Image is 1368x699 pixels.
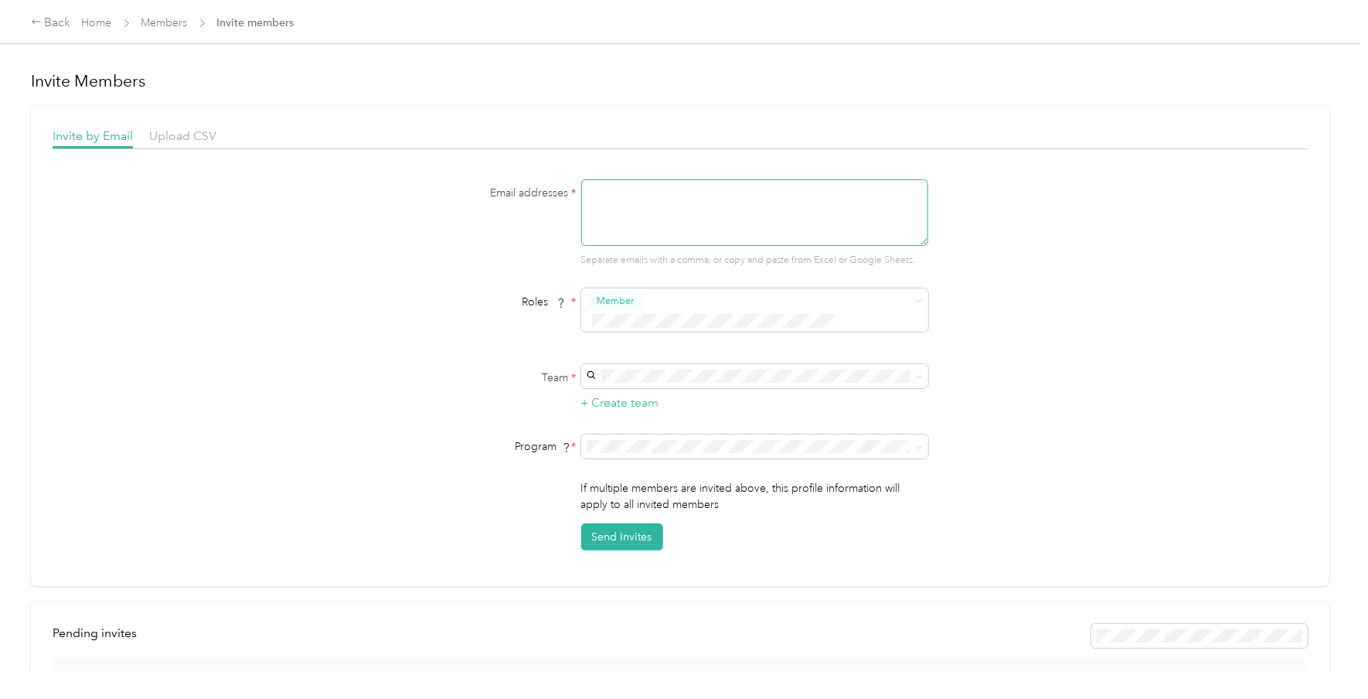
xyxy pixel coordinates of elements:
label: Email addresses [383,185,576,201]
div: info-bar [53,624,1308,648]
span: Upload CSV [149,128,216,143]
button: + Create team [581,394,659,413]
span: Invite by Email [53,128,133,143]
label: Team [383,370,576,386]
span: Pending invites [53,626,137,640]
span: Invite members [217,15,294,31]
button: Send Invites [581,523,663,551]
div: Program [383,438,576,455]
span: Member [597,294,635,308]
h1: Invite Members [31,70,1329,92]
th: Name [53,659,370,697]
iframe: Everlance-gr Chat Button Frame [1281,612,1368,699]
a: Members [141,16,188,29]
a: Home [82,16,112,29]
th: Roles [635,659,795,697]
div: Back [31,14,71,32]
div: Resend all invitations [1091,624,1308,648]
th: Team Name [370,659,635,697]
p: If multiple members are invited above, this profile information will apply to all invited members [581,480,928,513]
div: left-menu [53,624,148,648]
span: Roles [516,290,571,314]
button: Member [587,292,645,311]
p: Separate emails with a comma, or copy and paste from Excel or Google Sheets. [581,254,928,268]
th: Program [794,659,1006,697]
